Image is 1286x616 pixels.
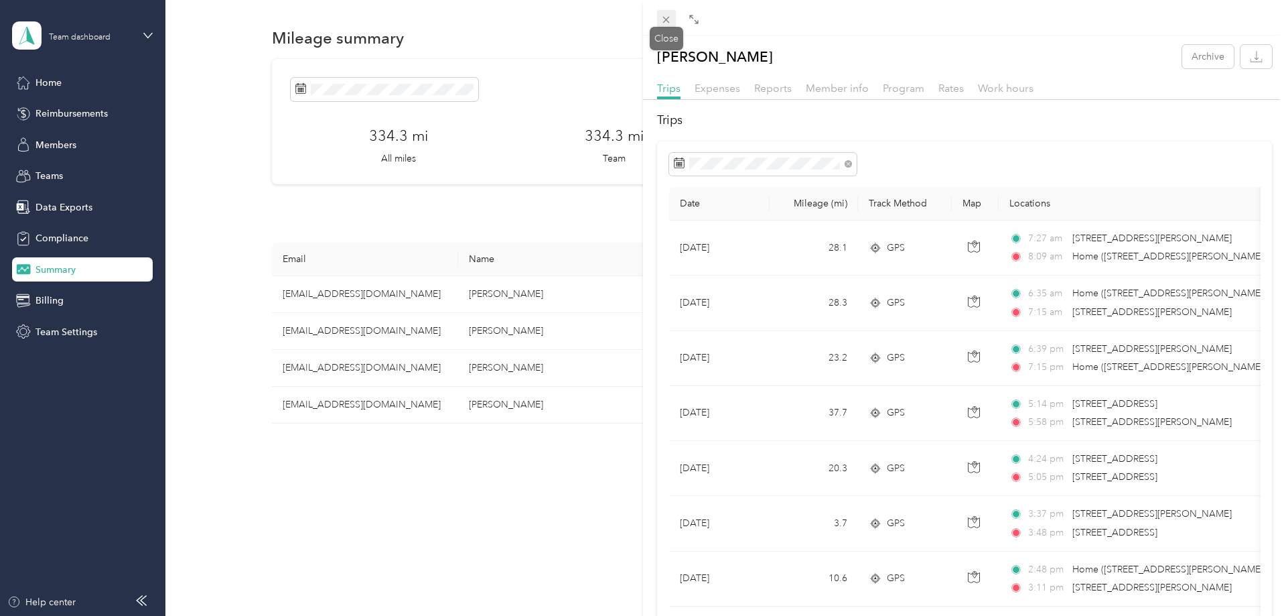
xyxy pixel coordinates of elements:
td: 20.3 [770,441,858,496]
span: 3:48 pm [1028,526,1066,540]
iframe: Everlance-gr Chat Button Frame [1211,541,1286,616]
span: 5:58 pm [1028,415,1066,430]
span: [STREET_ADDRESS] [1072,398,1157,410]
span: [STREET_ADDRESS][PERSON_NAME] [1072,343,1232,355]
span: 7:27 am [1028,231,1066,246]
td: [DATE] [669,221,770,275]
span: 7:15 am [1028,305,1066,320]
td: [DATE] [669,331,770,386]
td: [DATE] [669,275,770,330]
span: Trips [657,82,681,95]
td: 10.6 [770,552,858,607]
span: GPS [887,516,905,531]
span: Home ([STREET_ADDRESS][PERSON_NAME]) [1072,288,1266,299]
span: GPS [887,351,905,365]
div: Close [650,27,683,50]
span: Reports [754,82,792,95]
span: Expenses [695,82,740,95]
span: Member info [806,82,869,95]
span: 3:11 pm [1028,580,1066,595]
span: Home ([STREET_ADDRESS][PERSON_NAME]) [1072,564,1266,575]
td: 3.7 [770,496,858,551]
span: 2:48 pm [1028,562,1066,577]
span: [STREET_ADDRESS][PERSON_NAME] [1072,582,1232,593]
span: GPS [887,296,905,310]
span: [STREET_ADDRESS] [1072,453,1157,465]
span: GPS [887,241,905,255]
td: 28.3 [770,275,858,330]
button: Archive [1182,45,1234,68]
span: 4:24 pm [1028,452,1066,467]
span: 6:39 pm [1028,342,1066,357]
span: GPS [887,571,905,586]
td: [DATE] [669,552,770,607]
span: 8:09 am [1028,249,1066,264]
p: [PERSON_NAME] [657,45,773,68]
span: GPS [887,406,905,420]
td: [DATE] [669,496,770,551]
td: 23.2 [770,331,858,386]
span: Program [883,82,924,95]
th: Mileage (mi) [770,187,858,221]
span: [STREET_ADDRESS][PERSON_NAME] [1072,508,1232,519]
span: [STREET_ADDRESS][PERSON_NAME] [1072,233,1232,244]
td: [DATE] [669,441,770,496]
span: Home ([STREET_ADDRESS][PERSON_NAME]) [1072,251,1266,262]
th: Track Method [858,187,952,221]
span: Work hours [978,82,1033,95]
span: [STREET_ADDRESS] [1072,527,1157,538]
td: 37.7 [770,386,858,441]
span: GPS [887,461,905,476]
th: Map [952,187,999,221]
span: 6:35 am [1028,286,1066,301]
span: Rates [938,82,964,95]
td: [DATE] [669,386,770,441]
span: [STREET_ADDRESS][PERSON_NAME] [1072,416,1232,428]
span: 5:05 pm [1028,470,1066,485]
span: [STREET_ADDRESS][PERSON_NAME] [1072,306,1232,318]
h2: Trips [657,111,1272,129]
span: [STREET_ADDRESS] [1072,471,1157,483]
span: Home ([STREET_ADDRESS][PERSON_NAME]) [1072,361,1266,373]
td: 28.1 [770,221,858,275]
span: 7:15 pm [1028,360,1066,375]
span: 5:14 pm [1028,397,1066,412]
span: 3:37 pm [1028,507,1066,521]
th: Date [669,187,770,221]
